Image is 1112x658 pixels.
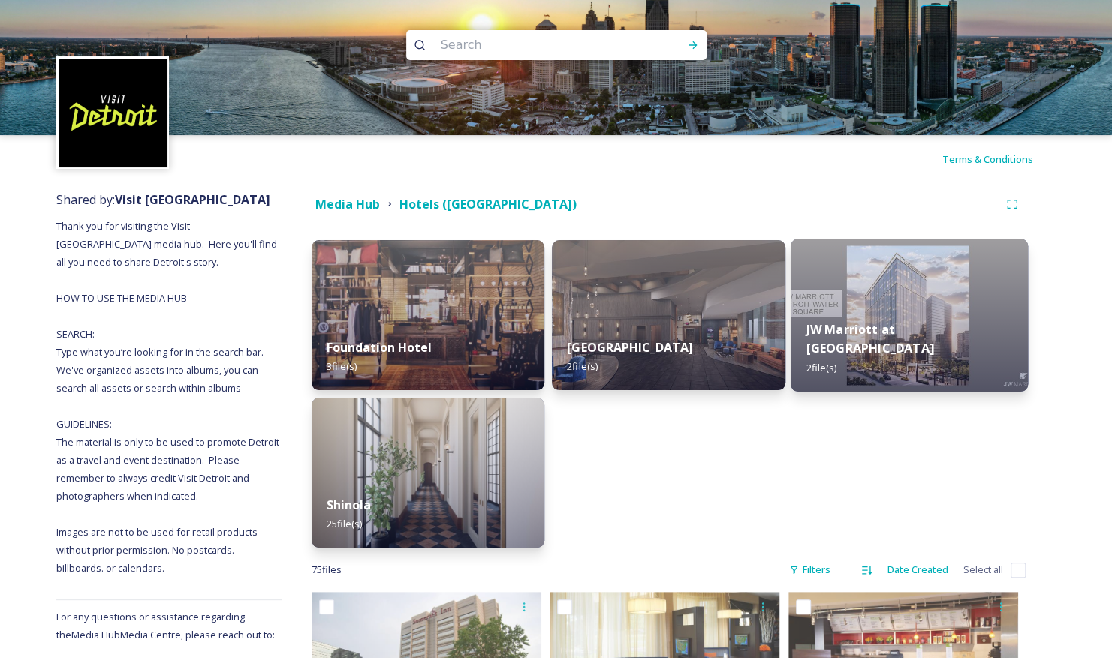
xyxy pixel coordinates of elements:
[56,219,282,575] span: Thank you for visiting the Visit [GEOGRAPHIC_DATA] media hub. Here you'll find all you need to sh...
[315,196,380,212] strong: Media Hub
[942,150,1056,168] a: Terms & Conditions
[567,339,692,356] strong: [GEOGRAPHIC_DATA]
[567,359,597,373] span: 2 file(s)
[782,555,838,584] div: Filters
[791,239,1029,392] img: 31805254-c5c2-4e92-995e-46990a5f0158.jpg
[327,359,357,373] span: 3 file(s)
[327,497,371,513] strong: Shinola
[56,191,270,208] span: Shared by:
[942,152,1033,166] span: Terms & Conditions
[56,610,275,641] span: For any questions or assistance regarding the Media Hub Media Centre, please reach out to:
[327,339,432,356] strong: Foundation Hotel
[880,555,956,584] div: Date Created
[806,360,836,374] span: 2 file(s)
[312,240,544,390] img: 7090ca6ba1fae2771216b07fa4d5a15eb592fc210287f8bc2b5081100be07d25.jpg
[59,59,167,167] img: VISIT%20DETROIT%20LOGO%20-%20BLACK%20BACKGROUND.png
[312,398,544,548] img: 18b33bd4-9283-43f3-8594-37cd668ab8cf.jpg
[552,240,785,390] img: Lobby%25202.jpg
[399,196,577,212] strong: Hotels ([GEOGRAPHIC_DATA])
[327,517,362,530] span: 25 file(s)
[963,563,1003,577] span: Select all
[312,563,342,577] span: 75 file s
[433,29,639,62] input: Search
[806,320,933,356] strong: JW Marriott at [GEOGRAPHIC_DATA]
[115,191,270,208] strong: Visit [GEOGRAPHIC_DATA]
